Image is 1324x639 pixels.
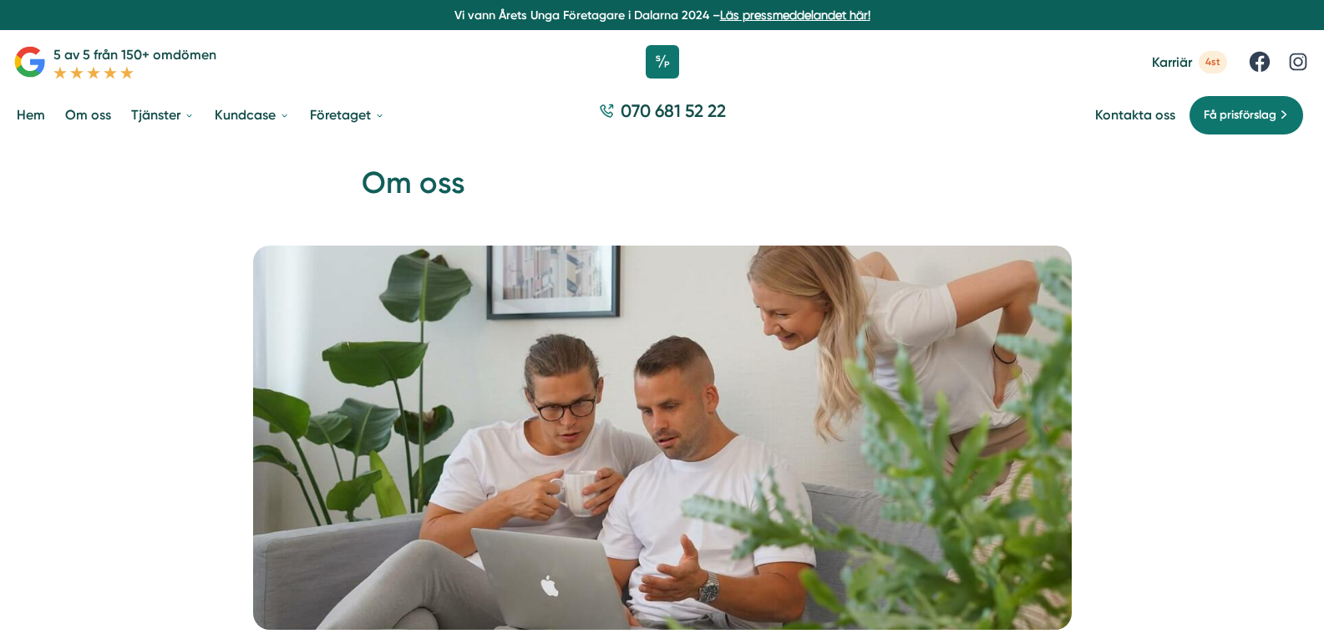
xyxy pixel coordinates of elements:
[362,163,963,217] h1: Om oss
[1152,51,1227,74] a: Karriär 4st
[592,99,733,131] a: 070 681 52 22
[62,94,114,136] a: Om oss
[1199,51,1227,74] span: 4st
[1204,106,1276,124] span: Få prisförslag
[53,44,216,65] p: 5 av 5 från 150+ omdömen
[253,246,1072,630] img: Smartproduktion,
[1189,95,1304,135] a: Få prisförslag
[720,8,870,22] a: Läs pressmeddelandet här!
[1095,107,1175,123] a: Kontakta oss
[621,99,726,123] span: 070 681 52 22
[1152,54,1192,70] span: Karriär
[13,94,48,136] a: Hem
[211,94,293,136] a: Kundcase
[7,7,1317,23] p: Vi vann Årets Unga Företagare i Dalarna 2024 –
[128,94,198,136] a: Tjänster
[307,94,388,136] a: Företaget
